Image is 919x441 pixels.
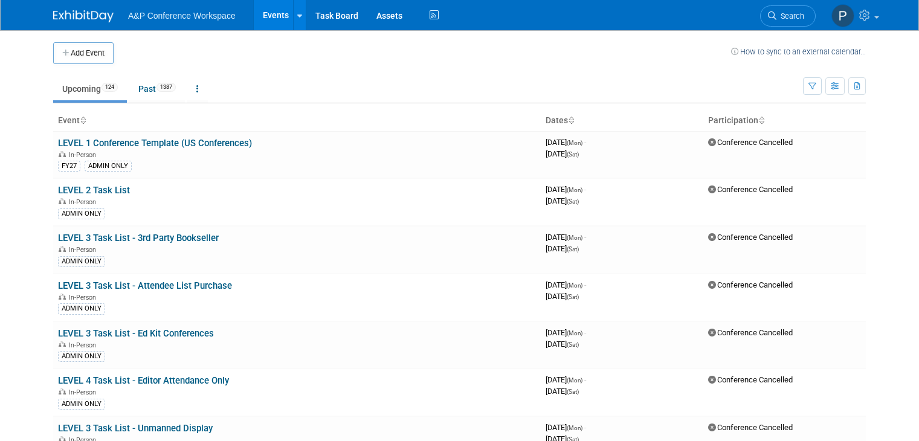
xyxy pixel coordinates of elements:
[546,375,586,384] span: [DATE]
[53,42,114,64] button: Add Event
[541,111,703,131] th: Dates
[546,292,579,301] span: [DATE]
[58,161,80,172] div: FY27
[546,423,586,432] span: [DATE]
[584,375,586,384] span: -
[584,185,586,194] span: -
[703,111,866,131] th: Participation
[69,198,100,206] span: In-Person
[546,233,586,242] span: [DATE]
[584,423,586,432] span: -
[58,280,232,291] a: LEVEL 3 Task List - Attendee List Purchase
[69,246,100,254] span: In-Person
[567,282,582,289] span: (Mon)
[128,11,236,21] span: A&P Conference Workspace
[567,341,579,348] span: (Sat)
[567,294,579,300] span: (Sat)
[708,375,793,384] span: Conference Cancelled
[546,185,586,194] span: [DATE]
[58,351,105,362] div: ADMIN ONLY
[567,330,582,336] span: (Mon)
[708,233,793,242] span: Conference Cancelled
[58,233,219,243] a: LEVEL 3 Task List - 3rd Party Bookseller
[58,138,252,149] a: LEVEL 1 Conference Template (US Conferences)
[584,280,586,289] span: -
[59,341,66,347] img: In-Person Event
[58,303,105,314] div: ADMIN ONLY
[58,328,214,339] a: LEVEL 3 Task List - Ed Kit Conferences
[58,423,213,434] a: LEVEL 3 Task List - Unmanned Display
[59,388,66,394] img: In-Person Event
[53,10,114,22] img: ExhibitDay
[53,111,541,131] th: Event
[69,294,100,301] span: In-Person
[831,4,854,27] img: Paige Papandrea
[59,246,66,252] img: In-Person Event
[102,83,118,92] span: 124
[708,185,793,194] span: Conference Cancelled
[567,377,582,384] span: (Mon)
[546,328,586,337] span: [DATE]
[69,388,100,396] span: In-Person
[546,196,579,205] span: [DATE]
[584,138,586,147] span: -
[567,234,582,241] span: (Mon)
[708,280,793,289] span: Conference Cancelled
[708,423,793,432] span: Conference Cancelled
[59,294,66,300] img: In-Person Event
[69,151,100,159] span: In-Person
[708,328,793,337] span: Conference Cancelled
[567,246,579,253] span: (Sat)
[546,149,579,158] span: [DATE]
[59,198,66,204] img: In-Person Event
[59,151,66,157] img: In-Person Event
[546,280,586,289] span: [DATE]
[546,387,579,396] span: [DATE]
[129,77,185,100] a: Past1387
[69,341,100,349] span: In-Person
[58,375,229,386] a: LEVEL 4 Task List - Editor Attendance Only
[584,233,586,242] span: -
[567,140,582,146] span: (Mon)
[546,138,586,147] span: [DATE]
[567,151,579,158] span: (Sat)
[584,328,586,337] span: -
[567,198,579,205] span: (Sat)
[567,388,579,395] span: (Sat)
[58,185,130,196] a: LEVEL 2 Task List
[776,11,804,21] span: Search
[58,208,105,219] div: ADMIN ONLY
[58,399,105,410] div: ADMIN ONLY
[80,115,86,125] a: Sort by Event Name
[568,115,574,125] a: Sort by Start Date
[546,244,579,253] span: [DATE]
[760,5,816,27] a: Search
[53,77,127,100] a: Upcoming124
[731,47,866,56] a: How to sync to an external calendar...
[156,83,176,92] span: 1387
[708,138,793,147] span: Conference Cancelled
[567,187,582,193] span: (Mon)
[58,256,105,267] div: ADMIN ONLY
[85,161,132,172] div: ADMIN ONLY
[546,340,579,349] span: [DATE]
[567,425,582,431] span: (Mon)
[758,115,764,125] a: Sort by Participation Type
